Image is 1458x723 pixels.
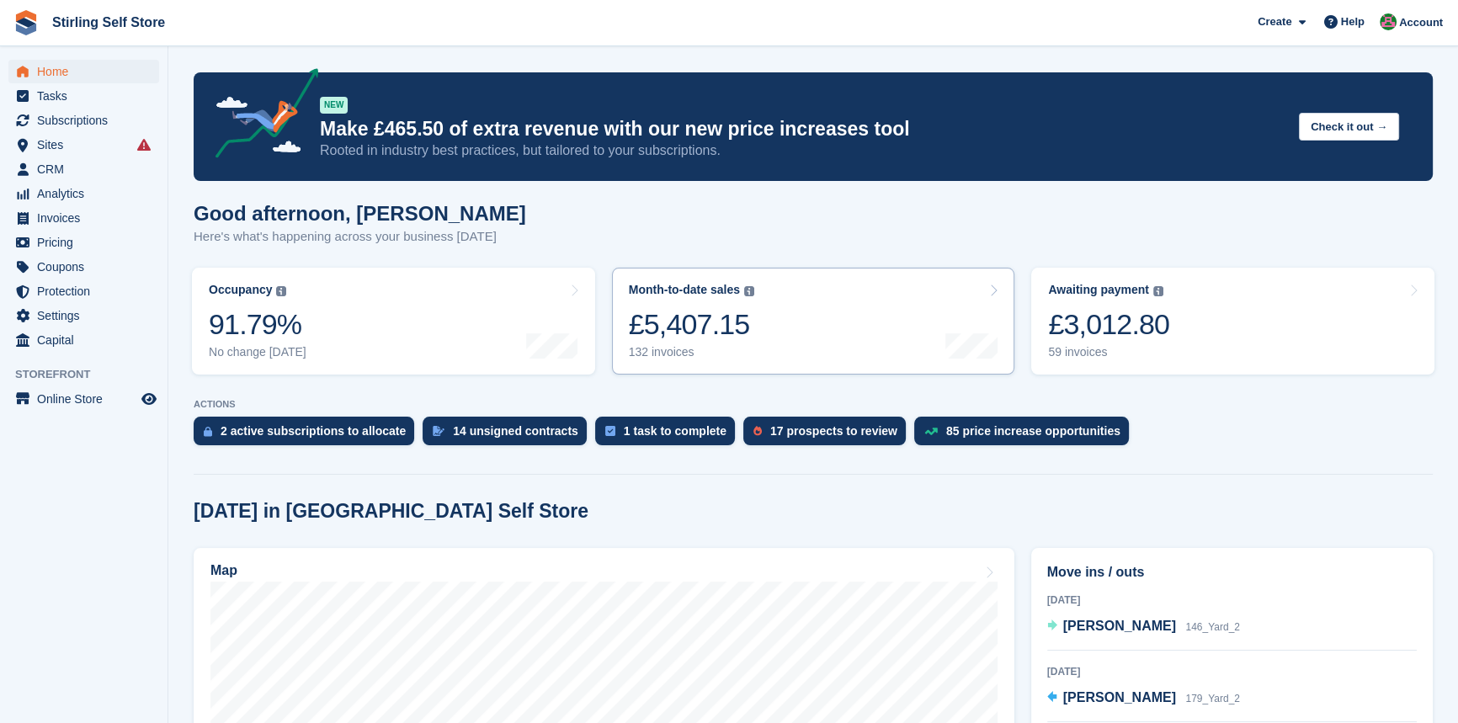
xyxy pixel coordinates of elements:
img: icon-info-grey-7440780725fd019a000dd9b08b2336e03edf1995a4989e88bcd33f0948082b44.svg [1153,286,1163,296]
a: 1 task to complete [595,417,743,454]
span: Pricing [37,231,138,254]
span: [PERSON_NAME] [1063,690,1176,704]
div: NEW [320,97,348,114]
span: Subscriptions [37,109,138,132]
a: Preview store [139,389,159,409]
span: Create [1258,13,1291,30]
span: Capital [37,328,138,352]
a: menu [8,206,159,230]
a: menu [8,60,159,83]
a: menu [8,328,159,352]
a: menu [8,255,159,279]
a: Month-to-date sales £5,407.15 132 invoices [612,268,1015,375]
a: [PERSON_NAME] 146_Yard_2 [1047,616,1240,638]
p: Make £465.50 of extra revenue with our new price increases tool [320,117,1285,141]
div: [DATE] [1047,593,1417,608]
button: Check it out → [1299,113,1399,141]
span: Help [1341,13,1365,30]
a: Awaiting payment £3,012.80 59 invoices [1031,268,1434,375]
a: Stirling Self Store [45,8,172,36]
h2: Map [210,563,237,578]
h2: [DATE] in [GEOGRAPHIC_DATA] Self Store [194,500,588,523]
span: Account [1399,14,1443,31]
div: 85 price increase opportunities [946,424,1120,438]
a: menu [8,182,159,205]
div: 132 invoices [629,345,754,359]
a: menu [8,133,159,157]
img: price_increase_opportunities-93ffe204e8149a01c8c9dc8f82e8f89637d9d84a8eef4429ea346261dce0b2c0.svg [924,428,938,435]
p: ACTIONS [194,399,1433,410]
p: Here's what's happening across your business [DATE] [194,227,526,247]
span: Protection [37,279,138,303]
a: [PERSON_NAME] 179_Yard_2 [1047,688,1240,710]
img: price-adjustments-announcement-icon-8257ccfd72463d97f412b2fc003d46551f7dbcb40ab6d574587a9cd5c0d94... [201,68,319,164]
span: Storefront [15,366,168,383]
span: 179_Yard_2 [1185,693,1240,704]
span: Invoices [37,206,138,230]
a: 85 price increase opportunities [914,417,1137,454]
a: menu [8,304,159,327]
div: £3,012.80 [1048,307,1169,342]
a: menu [8,279,159,303]
a: menu [8,231,159,254]
a: Occupancy 91.79% No change [DATE] [192,268,595,375]
img: contract_signature_icon-13c848040528278c33f63329250d36e43548de30e8caae1d1a13099fd9432cc5.svg [433,426,444,436]
img: task-75834270c22a3079a89374b754ae025e5fb1db73e45f91037f5363f120a921f8.svg [605,426,615,436]
i: Smart entry sync failures have occurred [137,138,151,152]
div: 14 unsigned contracts [453,424,578,438]
a: menu [8,84,159,108]
span: 146_Yard_2 [1185,621,1240,633]
span: Settings [37,304,138,327]
div: 2 active subscriptions to allocate [221,424,406,438]
h1: Good afternoon, [PERSON_NAME] [194,202,526,225]
a: 17 prospects to review [743,417,914,454]
div: 91.79% [209,307,306,342]
a: 2 active subscriptions to allocate [194,417,423,454]
div: 1 task to complete [624,424,726,438]
img: active_subscription_to_allocate_icon-d502201f5373d7db506a760aba3b589e785aa758c864c3986d89f69b8ff3... [204,426,212,437]
div: Awaiting payment [1048,283,1149,297]
div: [DATE] [1047,664,1417,679]
a: 14 unsigned contracts [423,417,595,454]
div: No change [DATE] [209,345,306,359]
span: CRM [37,157,138,181]
h2: Move ins / outs [1047,562,1417,582]
span: Coupons [37,255,138,279]
div: Occupancy [209,283,272,297]
span: Tasks [37,84,138,108]
img: Lucy [1380,13,1397,30]
span: Analytics [37,182,138,205]
div: £5,407.15 [629,307,754,342]
a: menu [8,387,159,411]
span: Home [37,60,138,83]
span: Online Store [37,387,138,411]
img: icon-info-grey-7440780725fd019a000dd9b08b2336e03edf1995a4989e88bcd33f0948082b44.svg [744,286,754,296]
p: Rooted in industry best practices, but tailored to your subscriptions. [320,141,1285,160]
span: Sites [37,133,138,157]
img: icon-info-grey-7440780725fd019a000dd9b08b2336e03edf1995a4989e88bcd33f0948082b44.svg [276,286,286,296]
div: 17 prospects to review [770,424,897,438]
img: prospect-51fa495bee0391a8d652442698ab0144808aea92771e9ea1ae160a38d050c398.svg [753,426,762,436]
span: [PERSON_NAME] [1063,619,1176,633]
a: menu [8,109,159,132]
div: 59 invoices [1048,345,1169,359]
div: Month-to-date sales [629,283,740,297]
img: stora-icon-8386f47178a22dfd0bd8f6a31ec36ba5ce8667c1dd55bd0f319d3a0aa187defe.svg [13,10,39,35]
a: menu [8,157,159,181]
